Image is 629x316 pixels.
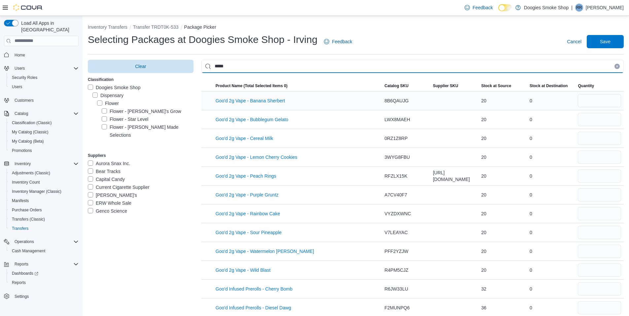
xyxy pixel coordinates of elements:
span: Save [600,38,611,45]
span: Transfers (Classic) [9,215,79,223]
button: Inventory [1,159,81,168]
a: My Catalog (Classic) [9,128,51,136]
button: Goo'd 2g Vape - Purple Gruntz [216,192,279,197]
button: Clear input [614,64,620,69]
span: RR [576,4,582,12]
span: Supplier SKU [433,83,458,88]
span: Cash Management [12,248,45,254]
button: Transfers (Classic) [7,215,81,224]
button: Goo'd Infused Prerolls - Diesel Dawg [216,305,291,310]
a: Dashboards [9,269,41,277]
span: Users [12,64,79,72]
div: 0RZ1Z8RP [384,135,428,142]
div: R4PM5CJZ [384,267,428,273]
button: Goo'd 2g Vape - Rainbow Cake [216,211,280,216]
span: My Catalog (Classic) [9,128,79,136]
span: Promotions [9,147,79,155]
a: Home [12,51,28,59]
button: My Catalog (Beta) [7,137,81,146]
nav: An example of EuiBreadcrumbs [88,24,624,32]
span: Purchase Orders [9,206,79,214]
div: 0 [530,304,573,311]
button: Goo'd 2g Vape - Wild Blast [216,267,271,273]
button: Cancel [564,35,584,48]
div: 20 [481,135,524,142]
span: Stock at Destination [530,83,568,88]
button: Promotions [7,146,81,155]
button: Operations [1,237,81,246]
span: Manifests [9,197,79,205]
span: Inventory Manager (Classic) [12,189,61,194]
span: Settings [12,292,79,300]
span: My Catalog (Classic) [12,129,49,135]
span: Reports [9,279,79,287]
span: Cancel [567,38,581,45]
div: RFZLX15K [384,173,428,179]
span: Stock at Source [481,83,511,88]
span: Manifests [12,198,29,203]
span: Load All Apps in [GEOGRAPHIC_DATA] [18,20,79,33]
button: Goo'd 2g Vape - Peach Rings [216,173,276,179]
button: Cash Management [7,246,81,256]
button: Security Roles [7,73,81,82]
span: Transfers (Classic) [12,217,45,222]
button: Purchase Orders [7,205,81,215]
div: [URL][DOMAIN_NAME] [433,169,476,183]
span: Adjustments (Classic) [9,169,79,177]
label: Doogies Smoke Shop [88,84,140,91]
span: Adjustments (Classic) [12,170,50,176]
span: Dashboards [12,271,38,276]
label: Classification [88,77,114,82]
div: 0 [530,229,573,236]
input: Use aria labels when no actual label is in use [201,60,624,73]
span: Catalog [15,111,28,116]
a: Manifests [9,197,31,205]
span: Feedback [332,38,352,45]
span: Home [12,51,79,59]
div: 0 [530,154,573,160]
span: Inventory [15,161,31,166]
p: | [571,4,573,12]
button: Package Picker [184,24,216,30]
span: Dashboards [9,269,79,277]
button: Users [1,64,81,73]
div: 0 [530,135,573,142]
label: Suppliers [88,153,106,158]
button: Settings [1,291,81,301]
button: Home [1,50,81,60]
p: [PERSON_NAME] [586,4,624,12]
div: 0 [530,97,573,104]
label: ERW Whole Sale [88,199,131,207]
button: Goo'd 2g Vape - Banana Sherbert [216,98,285,103]
button: Inventory Manager (Classic) [7,187,81,196]
a: Users [9,83,25,91]
label: Flower [97,99,119,107]
label: Genco Science [88,207,127,215]
span: Customers [15,98,34,103]
span: Security Roles [9,74,79,82]
button: Customers [1,95,81,105]
a: Promotions [9,147,35,155]
div: 0 [530,173,573,179]
label: Dispensary [92,91,123,99]
span: Reports [12,280,26,285]
span: Cash Management [9,247,79,255]
button: Transfers [7,224,81,233]
button: Classification (Classic) [7,118,81,127]
div: F2MUNPQ6 [384,304,428,311]
button: Goo'd 2g Vape - Bubblegum Gelato [216,117,288,122]
div: 20 [481,229,524,236]
span: Users [12,84,22,89]
button: Reports [1,260,81,269]
div: 20 [481,192,524,198]
button: Users [7,82,81,91]
div: 20 [481,116,524,123]
button: Catalog [12,110,31,118]
h1: Selecting Packages at Doogies Smoke Shop - Irving [88,33,317,46]
div: 8B6QAUJG [384,97,428,104]
div: 20 [481,267,524,273]
label: Bear Tracks [88,167,121,175]
a: Feedback [462,1,495,14]
div: R6JW33LU [384,286,428,292]
a: Feedback [321,35,355,48]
